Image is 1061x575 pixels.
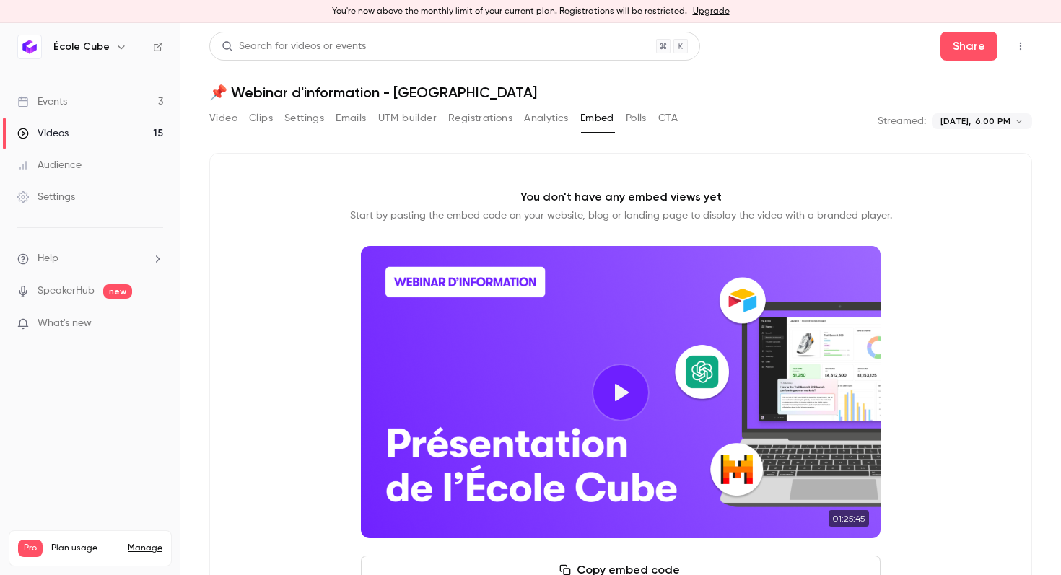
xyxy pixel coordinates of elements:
[17,95,67,109] div: Events
[209,107,237,130] button: Video
[17,190,75,204] div: Settings
[378,107,437,130] button: UTM builder
[51,543,119,554] span: Plan usage
[17,126,69,141] div: Videos
[592,364,650,421] button: Play video
[626,107,647,130] button: Polls
[1009,35,1032,58] button: Top Bar Actions
[17,158,82,172] div: Audience
[128,543,162,554] a: Manage
[38,284,95,299] a: SpeakerHub
[448,107,512,130] button: Registrations
[209,84,1032,101] h1: 📌 Webinar d'information - [GEOGRAPHIC_DATA]
[520,188,722,206] p: You don't have any embed views yet
[940,32,997,61] button: Share
[336,107,366,130] button: Emails
[18,540,43,557] span: Pro
[38,251,58,266] span: Help
[146,317,163,330] iframe: Noticeable Trigger
[361,246,881,538] section: Cover
[975,115,1010,128] span: 6:00 PM
[222,39,366,54] div: Search for videos or events
[580,107,614,130] button: Embed
[829,510,869,527] time: 01:25:45
[103,284,132,299] span: new
[878,114,926,128] p: Streamed:
[940,115,971,128] span: [DATE],
[249,107,273,130] button: Clips
[17,251,163,266] li: help-dropdown-opener
[350,209,892,223] p: Start by pasting the embed code on your website, blog or landing page to display the video with a...
[284,107,324,130] button: Settings
[38,316,92,331] span: What's new
[53,40,110,54] h6: École Cube
[18,35,41,58] img: École Cube
[524,107,569,130] button: Analytics
[658,107,678,130] button: CTA
[693,6,730,17] a: Upgrade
